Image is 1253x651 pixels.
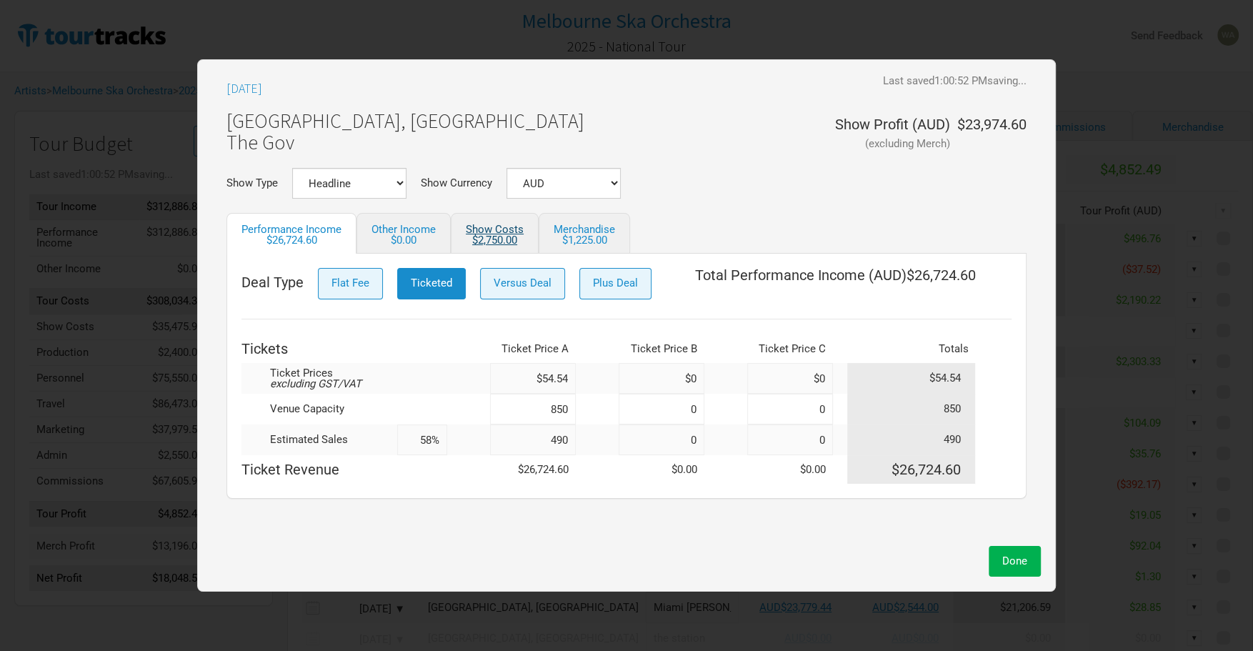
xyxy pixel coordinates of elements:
td: $26,724.60 [490,455,576,484]
button: Flat Fee [318,268,383,299]
td: $0.00 [747,455,833,484]
span: Done [1002,555,1027,567]
th: Ticket Price C [747,334,833,363]
div: Show Profit ( AUD ) [835,117,950,131]
th: Ticket Price A [490,334,576,363]
span: Plus Deal [593,277,638,289]
div: $1,225.00 [554,235,615,246]
a: Merchandise$1,225.00 [539,213,630,254]
td: 490 [847,424,976,455]
div: $26,724.60 [241,235,341,246]
button: Plus Deal [579,268,652,299]
button: Ticketed [397,268,466,299]
td: Estimated Sales [241,424,397,455]
span: Versus Deal [494,277,551,289]
h3: [DATE] [226,81,262,96]
td: $26,724.60 [847,455,976,484]
span: Flat Fee [331,277,369,289]
input: %cap [397,424,447,455]
a: Show Costs$2,750.00 [451,213,539,254]
span: Deal Type [241,275,304,289]
td: 850 [847,394,976,424]
em: excluding GST/VAT [270,377,361,390]
span: Ticketed [411,277,452,289]
div: $0.00 [371,235,436,246]
button: Done [989,546,1041,577]
th: Ticket Price B [619,334,704,363]
td: Ticket Revenue [241,455,447,484]
a: Other Income$0.00 [356,213,451,254]
div: $2,750.00 [466,235,524,246]
td: Ticket Prices [241,363,397,394]
div: $23,974.60 [950,117,1027,147]
button: Versus Deal [480,268,565,299]
span: saving... [987,74,1027,87]
div: Last saved 1:00:52 PM [883,76,1027,86]
th: Tickets [241,334,397,363]
td: $0.00 [619,455,704,484]
div: Total Performance Income ( AUD ) $26,724.60 [695,268,976,304]
div: (excluding Merch) [835,139,950,149]
th: Totals [847,334,976,363]
td: Venue Capacity [241,394,397,424]
h1: [GEOGRAPHIC_DATA], [GEOGRAPHIC_DATA] The Gov [226,110,584,154]
label: Show Type [226,178,278,189]
a: Performance Income$26,724.60 [226,213,356,254]
label: Show Currency [421,178,492,189]
td: $54.54 [847,363,976,394]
